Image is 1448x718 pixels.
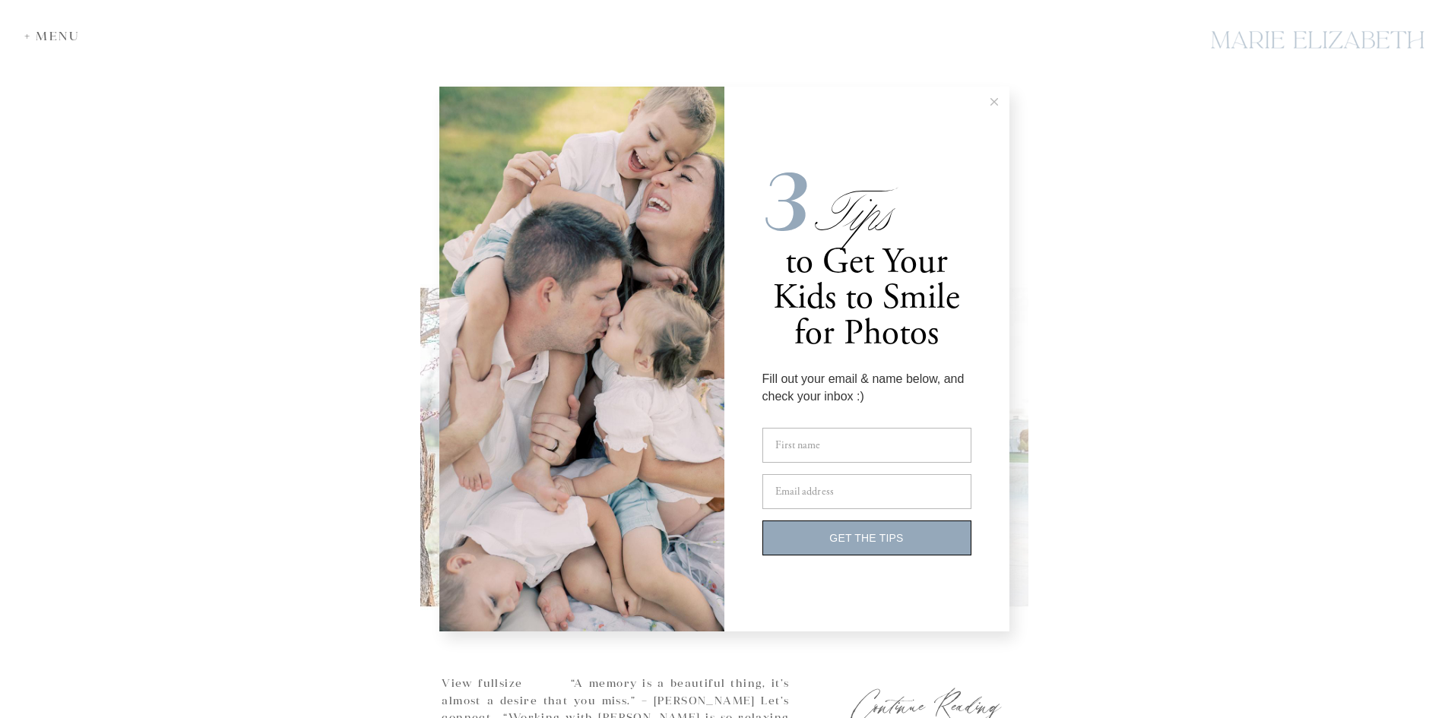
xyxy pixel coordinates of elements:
span: First nam [775,438,816,452]
div: Fill out your email & name below, and check your inbox :) [762,371,971,405]
span: to Get Your Kids to Smile for Photos [773,239,960,356]
span: e [816,438,820,452]
font: Tips [810,176,882,250]
span: Email a [775,485,807,498]
span: GET THE TIPS [829,532,903,544]
font: 3 [762,153,810,253]
span: ddress [806,485,834,498]
button: GET THE TIPS [762,520,971,555]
